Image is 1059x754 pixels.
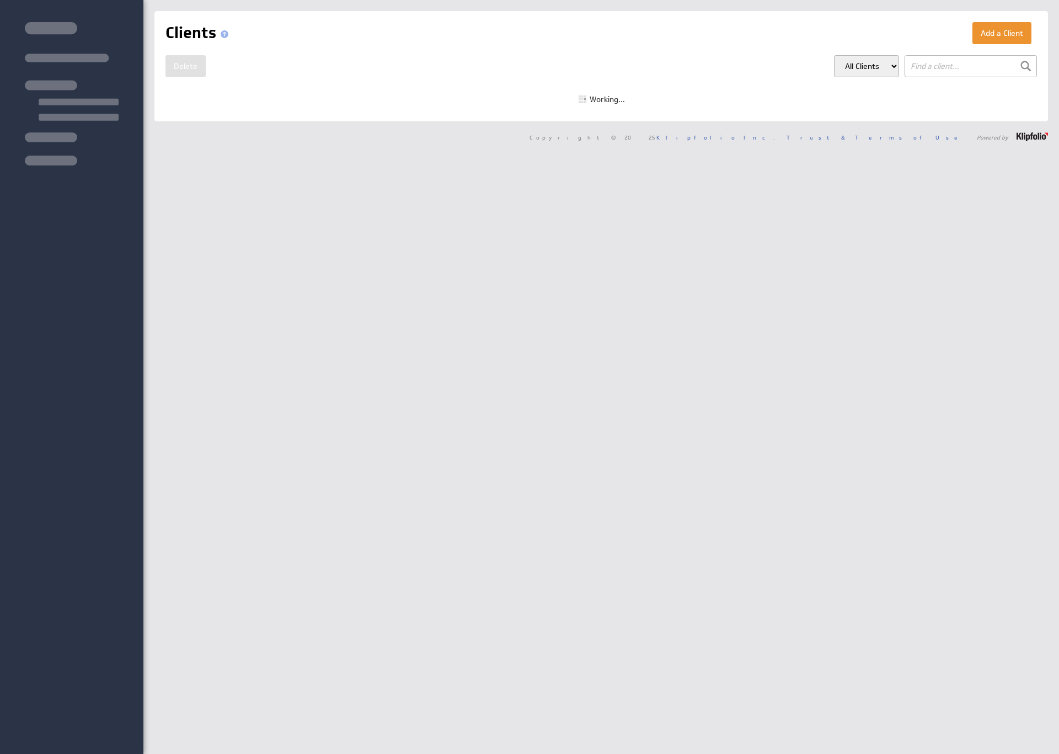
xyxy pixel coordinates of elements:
button: Delete [165,55,206,77]
input: Find a client... [905,55,1037,77]
button: Add a Client [972,22,1031,44]
a: Klipfolio Inc. [656,133,775,141]
img: logo-footer.png [1017,132,1048,141]
h1: Clients [165,22,233,44]
a: Trust & Terms of Use [787,133,965,141]
img: skeleton-sidenav.svg [25,22,119,165]
span: Powered by [977,135,1008,140]
span: Copyright © 2025 [529,135,775,140]
div: Working... [579,95,625,103]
